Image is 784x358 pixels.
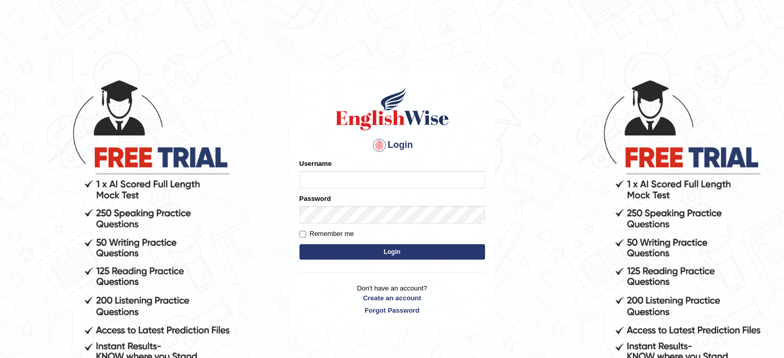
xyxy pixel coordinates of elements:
p: Don't have an account? [299,283,485,315]
label: Password [299,194,331,203]
img: Logo of English Wise sign in for intelligent practice with AI [333,86,451,132]
label: Username [299,159,332,168]
a: Create an account [299,293,485,303]
h4: Login [299,137,485,154]
label: Remember me [299,229,354,239]
button: Login [299,244,485,260]
a: Forgot Password [299,305,485,315]
input: Remember me [299,231,306,237]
